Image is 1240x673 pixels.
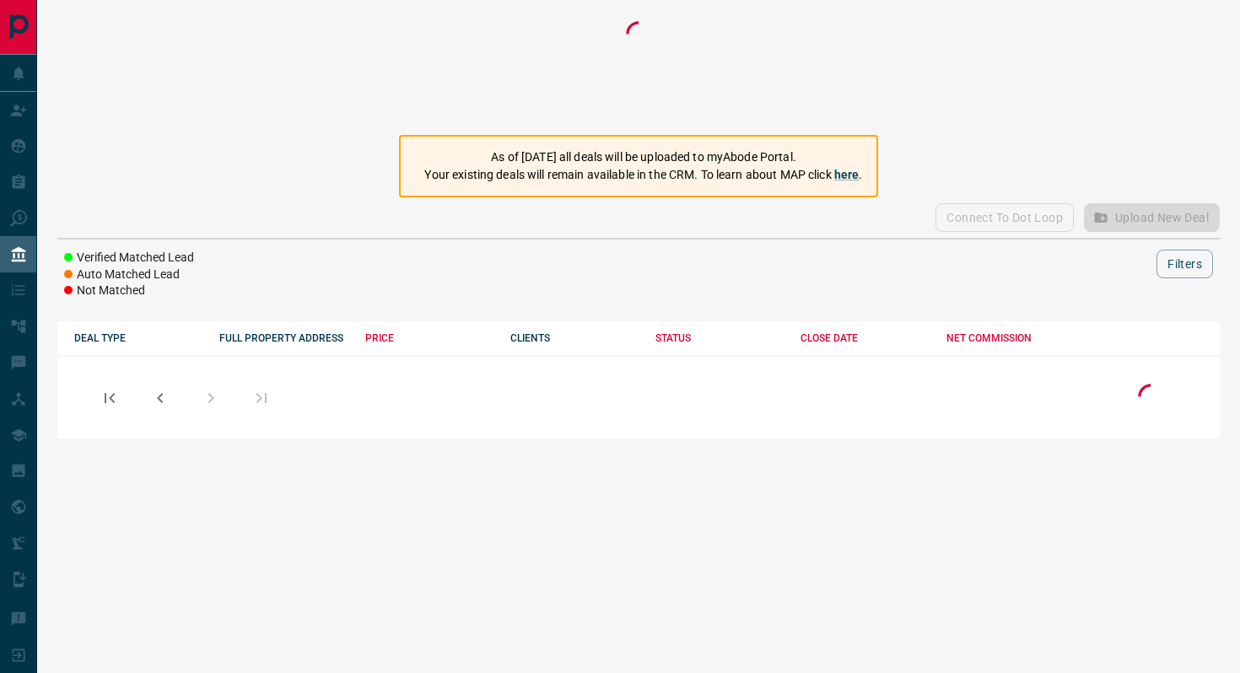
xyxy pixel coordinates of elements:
p: Your existing deals will remain available in the CRM. To learn about MAP click . [424,166,862,184]
button: Filters [1156,250,1213,278]
div: FULL PROPERTY ADDRESS [219,332,348,344]
li: Verified Matched Lead [64,250,194,267]
a: here [834,168,860,181]
li: Auto Matched Lead [64,267,194,283]
div: PRICE [365,332,493,344]
div: CLOSE DATE [801,332,929,344]
li: Not Matched [64,283,194,299]
div: STATUS [655,332,784,344]
div: NET COMMISSION [946,332,1075,344]
div: CLIENTS [510,332,639,344]
div: DEAL TYPE [74,332,202,344]
p: As of [DATE] all deals will be uploaded to myAbode Portal. [424,148,862,166]
div: Loading [1134,380,1167,416]
div: Loading [622,17,655,118]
